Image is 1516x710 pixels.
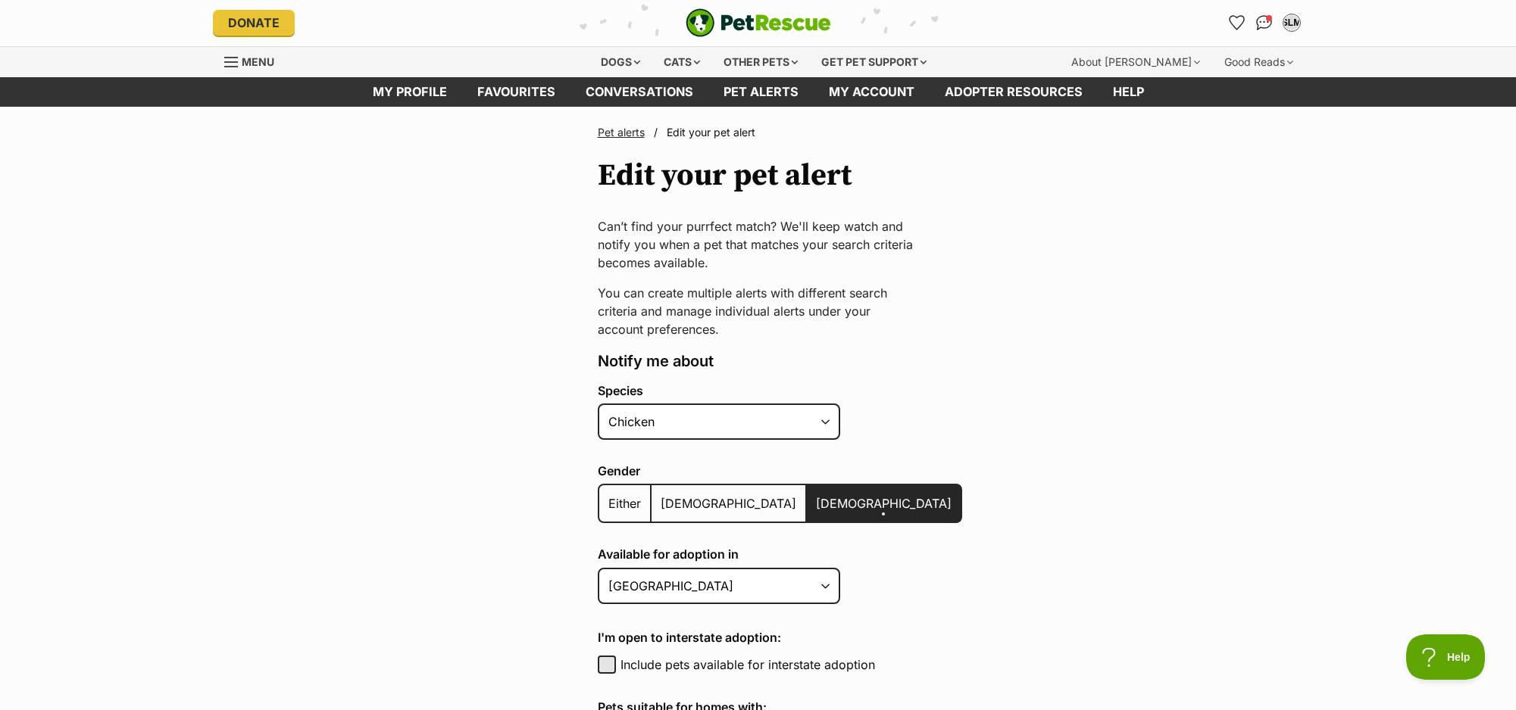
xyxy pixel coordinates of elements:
a: Menu [224,47,285,74]
iframe: Help Scout Beacon - Open [1406,634,1486,680]
span: Either [608,496,641,511]
span: / [654,125,658,140]
a: My profile [358,77,462,107]
a: Pet alerts [598,126,645,139]
label: Available for adoption in [598,547,962,561]
a: Pet alerts [708,77,814,107]
p: You can create multiple alerts with different search criteria and manage individual alerts under ... [598,284,919,338]
a: Adopter resources [930,77,1098,107]
span: [DEMOGRAPHIC_DATA] [816,496,952,511]
div: Good Reads [1214,47,1304,77]
span: [DEMOGRAPHIC_DATA] [661,496,796,511]
label: Gender [598,464,962,478]
ul: Account quick links [1225,11,1304,35]
a: Favourites [462,77,570,107]
label: Include pets available for interstate adoption [620,656,962,674]
div: Dogs [590,47,651,77]
a: Donate [213,10,295,36]
span: Menu [242,55,274,68]
div: SLM [1284,15,1299,30]
button: My account [1280,11,1304,35]
img: logo-e224e6f780fb5917bec1dbf3a21bbac754714ae5b6737aabdf751b685950b380.svg [686,8,831,37]
p: Can’t find your purrfect match? We'll keep watch and notify you when a pet that matches your sear... [598,217,919,272]
h1: Edit your pet alert [598,158,852,193]
div: Cats [653,47,711,77]
a: Help [1098,77,1159,107]
div: Get pet support [811,47,937,77]
a: conversations [570,77,708,107]
div: About [PERSON_NAME] [1061,47,1211,77]
a: My account [814,77,930,107]
a: PetRescue [686,8,831,37]
div: Other pets [713,47,808,77]
h4: I'm open to interstate adoption: [598,628,962,646]
a: Conversations [1252,11,1277,35]
nav: Breadcrumbs [598,125,919,140]
a: Favourites [1225,11,1249,35]
span: Notify me about [598,352,714,370]
span: Edit your pet alert [667,126,755,139]
label: Species [598,384,962,397]
img: chat-41dd97257d64d25036548639549fe6c8038ab92f7586957e7f3b1b290dea8141.svg [1256,15,1272,30]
